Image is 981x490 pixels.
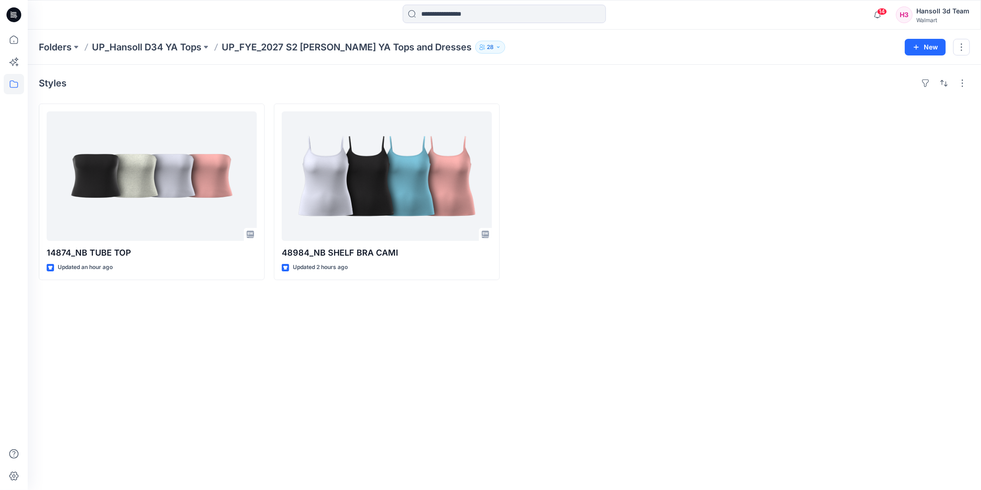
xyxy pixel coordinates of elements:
p: Updated 2 hours ago [293,263,348,272]
a: UP_Hansoll D34 YA Tops [92,41,201,54]
button: New [905,39,946,55]
p: UP_FYE_2027 S2 [PERSON_NAME] YA Tops and Dresses [222,41,472,54]
h4: Styles [39,78,67,89]
div: Walmart [916,17,969,24]
button: 28 [475,41,505,54]
p: Updated an hour ago [58,263,113,272]
p: 28 [487,42,494,52]
p: 14874_NB TUBE TOP [47,246,257,259]
div: H3 [896,6,913,23]
p: 48984_NB SHELF BRA CAMI [282,246,492,259]
div: Hansoll 3d Team [916,6,969,17]
span: 14 [877,8,887,15]
a: 14874_NB TUBE TOP [47,111,257,241]
a: 48984_NB SHELF BRA CAMI [282,111,492,241]
a: Folders [39,41,72,54]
